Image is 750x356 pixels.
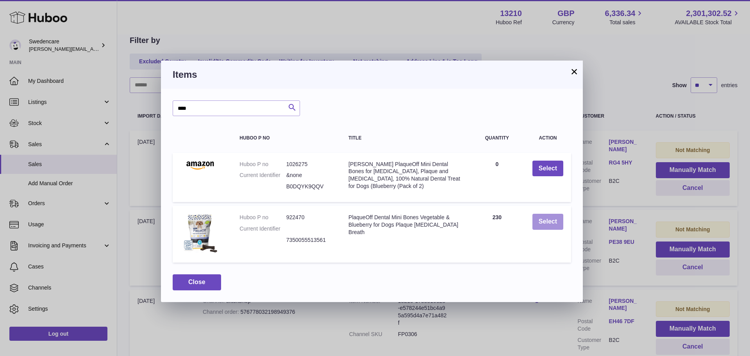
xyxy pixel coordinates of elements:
[286,236,333,244] dd: 7350055513561
[532,161,563,177] button: Select
[173,68,571,81] h3: Items
[532,214,563,230] button: Select
[286,172,333,179] dd: &none
[286,183,333,190] dd: B0DQYK9QQV
[180,161,220,170] img: ProDen PlaqueOff Mini Dental Bones for Bad Breath, Plaque and Tartar, 100% Natural Dental Treat f...
[341,128,470,148] th: Title
[239,161,286,168] dt: Huboo P no
[570,67,579,76] button: ×
[188,279,205,285] span: Close
[180,214,220,253] img: PlaqueOff Dental Mini Bones Vegetable & Blueberry for Dogs Plaque Tartar Breath
[239,214,286,221] dt: Huboo P no
[232,128,341,148] th: Huboo P no
[348,161,462,190] div: [PERSON_NAME] PlaqueOff Mini Dental Bones for [MEDICAL_DATA], Plaque and [MEDICAL_DATA], 100% Nat...
[239,172,286,179] dt: Current Identifier
[348,214,462,236] div: PlaqueOff Dental Mini Bones Vegetable & Blueberry for Dogs Plaque [MEDICAL_DATA] Breath
[470,206,525,263] td: 230
[286,214,333,221] dd: 922470
[470,153,525,202] td: 0
[173,274,221,290] button: Close
[286,161,333,168] dd: 1026275
[239,225,286,233] dt: Current Identifier
[525,128,571,148] th: Action
[470,128,525,148] th: Quantity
